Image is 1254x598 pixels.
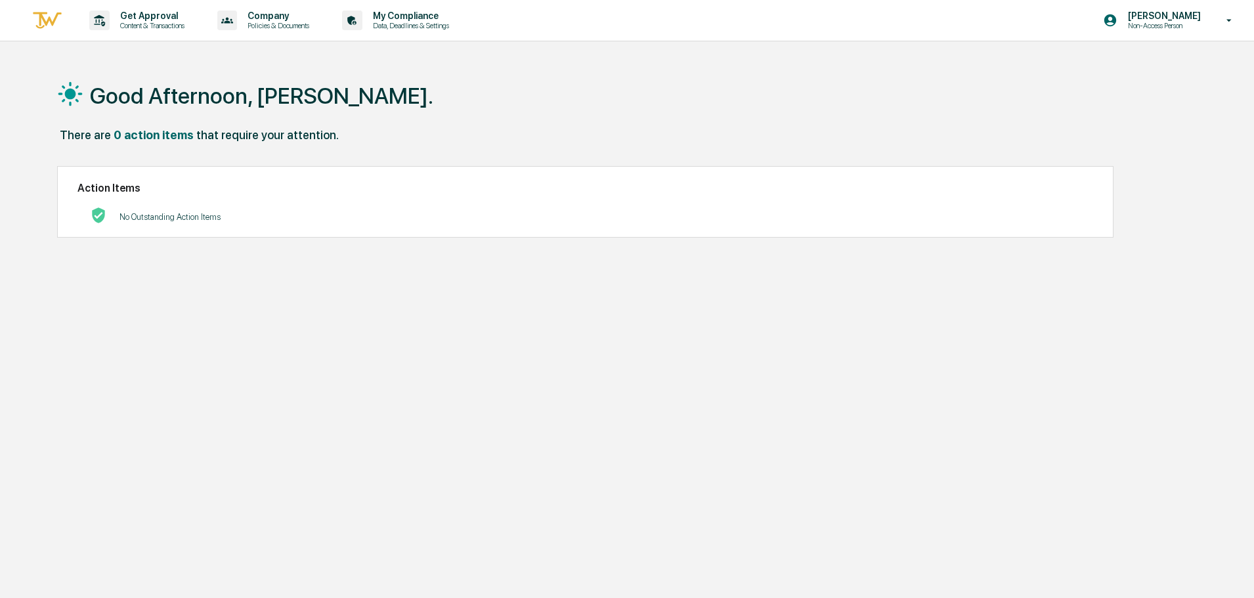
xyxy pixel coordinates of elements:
[119,212,221,222] p: No Outstanding Action Items
[60,128,111,142] div: There are
[110,11,191,21] p: Get Approval
[1117,11,1207,21] p: [PERSON_NAME]
[362,21,456,30] p: Data, Deadlines & Settings
[77,182,1093,194] h2: Action Items
[237,11,316,21] p: Company
[32,10,63,32] img: logo
[237,21,316,30] p: Policies & Documents
[110,21,191,30] p: Content & Transactions
[1117,21,1207,30] p: Non-Access Person
[362,11,456,21] p: My Compliance
[196,128,339,142] div: that require your attention.
[91,207,106,223] img: No Actions logo
[90,83,433,109] h1: Good Afternoon, [PERSON_NAME].
[114,128,194,142] div: 0 action items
